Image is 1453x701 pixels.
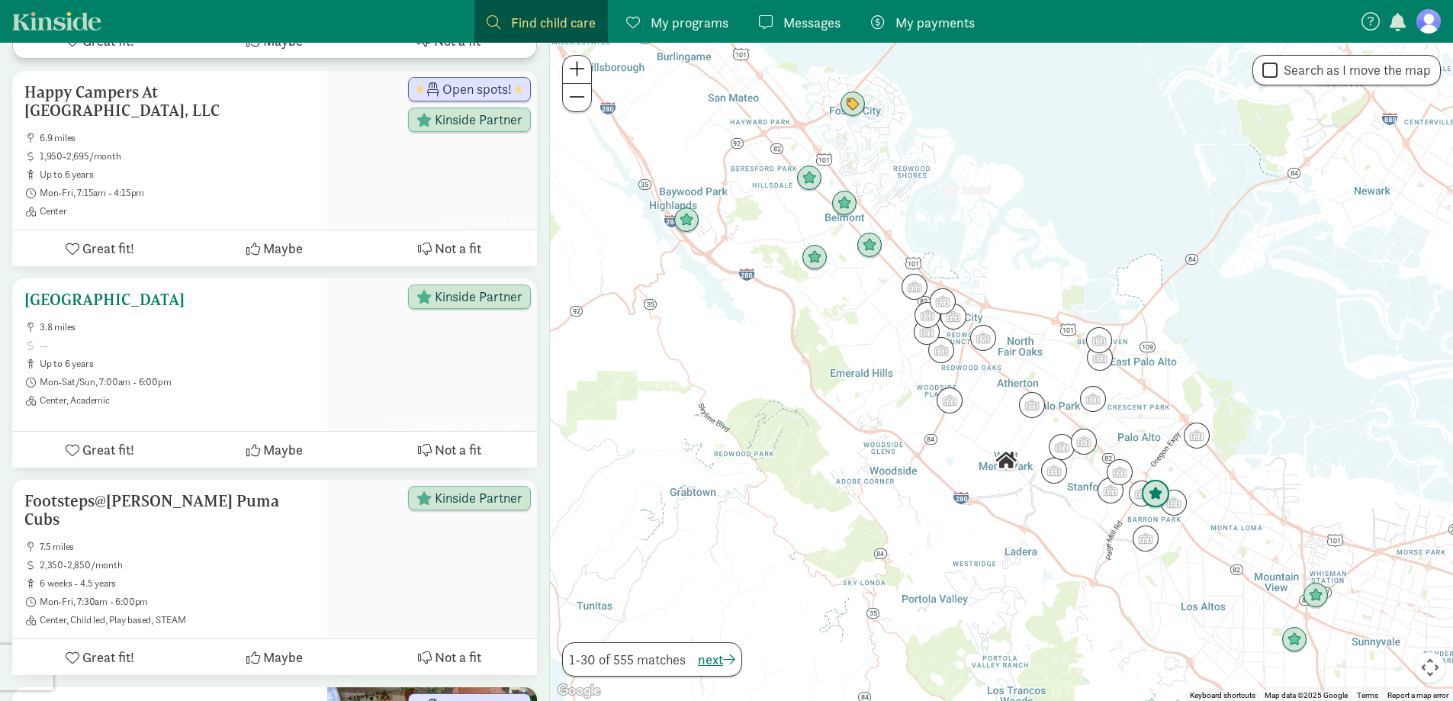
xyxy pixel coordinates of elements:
[1387,691,1448,699] a: Report a map error
[569,649,686,670] span: 1-30 of 555 matches
[40,376,315,388] span: Mon-Sat/Sun, 7:00am - 6:00pm
[40,132,315,144] span: 6.9 miles
[940,304,966,330] div: Click to see details
[40,321,315,333] span: 3.8 miles
[12,230,187,266] button: Great fit!
[82,647,134,667] span: Great fit!
[902,274,927,300] div: Click to see details
[24,492,315,529] h5: Footsteps@[PERSON_NAME] Puma Cubs
[1107,459,1133,485] div: Click to see details
[1080,386,1106,412] div: Click to see details
[1086,327,1112,353] div: Click to see details
[12,11,101,31] a: Kinside
[1281,627,1307,653] div: Click to see details
[1098,478,1124,503] div: Click to see details
[1415,652,1445,683] button: Map camera controls
[435,113,522,127] span: Kinside Partner
[511,12,596,33] span: Find child care
[857,233,882,259] div: Click to see details
[1141,480,1170,509] div: Click to see details
[1303,583,1329,609] div: Click to see details
[1019,392,1045,418] div: Click to see details
[1190,690,1255,701] button: Keyboard shortcuts
[1129,481,1155,506] div: Click to see details
[831,191,857,217] div: Click to see details
[651,12,728,33] span: My programs
[40,394,315,407] span: Center, Academic
[263,647,303,667] span: Maybe
[1278,61,1431,79] label: Search as I move the map
[444,212,537,230] span: Photo by
[1265,691,1348,699] span: Map data ©2025 Google
[937,387,963,413] div: Click to see details
[40,205,315,217] span: Center
[82,238,134,259] span: Great fit!
[796,166,822,191] div: Click to see details
[1071,429,1097,455] div: Click to see details
[40,358,315,370] span: up to 6 years
[435,439,481,460] span: Not a fit
[40,559,315,571] span: 2,350-2,850/month
[474,216,534,226] a: [PERSON_NAME]
[442,82,512,96] span: Open spots!
[1161,490,1187,516] div: Click to see details
[802,245,828,271] div: Click to see details
[24,83,315,120] h5: Happy Campers At [GEOGRAPHIC_DATA], LLC
[40,596,315,608] span: Mon-Fri, 7:30am - 6:00pm
[928,337,954,363] div: Click to see details
[187,432,362,468] button: Maybe
[554,681,604,701] a: Open this area in Google Maps (opens a new window)
[413,417,534,427] a: Building Kidz of [GEOGRAPHIC_DATA]
[930,288,956,314] div: Click to see details
[698,649,735,670] button: next
[914,319,940,345] div: Click to see details
[840,92,866,117] div: Click to see details
[362,639,537,675] button: Not a fit
[382,413,537,431] span: Photo by
[187,230,362,266] button: Maybe
[783,12,841,33] span: Messages
[1133,526,1159,551] div: Click to see details
[40,577,315,590] span: 6 weeks - 4.5 years
[1357,691,1378,699] a: Terms
[40,150,315,162] span: 1,950-2,695/month
[673,207,699,233] div: Click to see details
[187,639,362,675] button: Maybe
[1087,345,1113,371] div: Click to see details
[40,169,315,181] span: up to 6 years
[993,448,1019,474] div: Click to see details
[362,230,537,266] button: Not a fit
[40,187,315,199] span: Mon-Fri, 7:15am - 4:15pm
[362,432,537,468] button: Not a fit
[40,614,315,626] span: Center, Child led, Play based, STEAM
[554,681,604,701] img: Google
[82,439,134,460] span: Great fit!
[40,541,315,553] span: 7.5 miles
[435,491,522,505] span: Kinside Partner
[435,238,481,259] span: Not a fit
[915,302,940,328] div: Click to see details
[895,12,975,33] span: My payments
[970,325,996,351] div: Click to see details
[24,291,315,309] h5: [GEOGRAPHIC_DATA]
[263,439,303,460] span: Maybe
[1184,423,1210,449] div: Click to see details
[1049,434,1075,460] div: Click to see details
[1041,458,1067,484] div: Click to see details
[12,639,187,675] button: Great fit!
[435,290,522,304] span: Kinside Partner
[263,238,303,259] span: Maybe
[435,647,481,667] span: Not a fit
[12,432,187,468] button: Great fit!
